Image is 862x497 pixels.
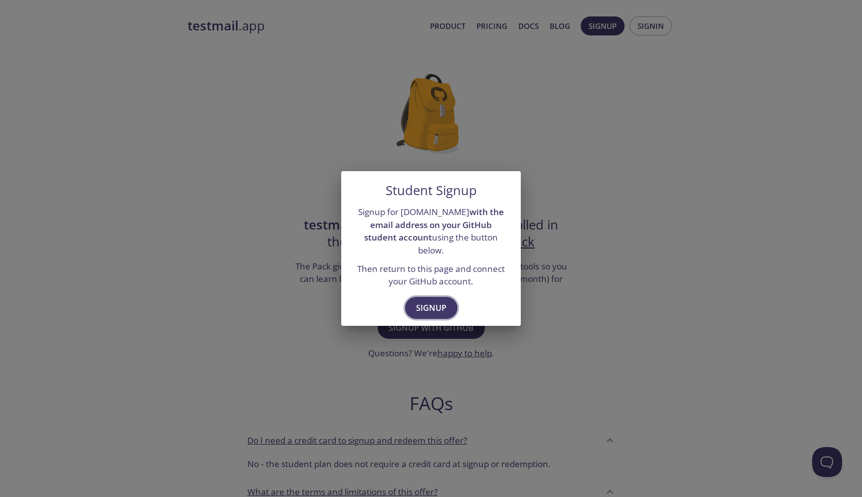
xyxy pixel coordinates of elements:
strong: with the email address on your GitHub student account [364,206,504,243]
p: Then return to this page and connect your GitHub account. [353,262,509,288]
span: Signup [416,301,446,315]
button: Signup [405,297,457,319]
p: Signup for [DOMAIN_NAME] using the button below. [353,206,509,257]
h5: Student Signup [386,183,477,198]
